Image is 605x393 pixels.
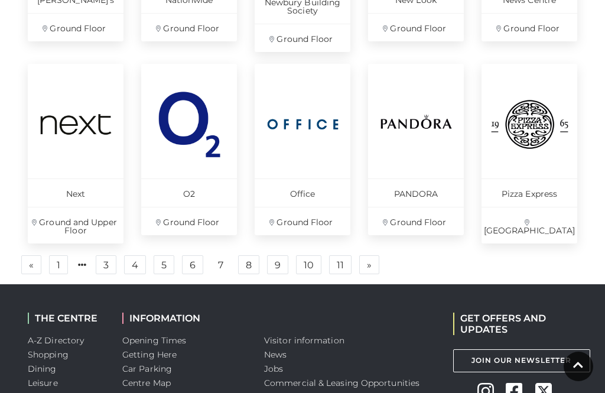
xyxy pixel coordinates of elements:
[28,335,84,346] a: A-Z Directory
[482,13,577,41] p: Ground Floor
[453,313,577,335] h2: GET OFFERS AND UPDATES
[368,64,464,235] a: PANDORA Ground Floor
[264,335,344,346] a: Visitor information
[368,207,464,235] p: Ground Floor
[238,255,259,274] a: 8
[122,335,186,346] a: Opening Times
[264,363,283,374] a: Jobs
[329,255,352,274] a: 11
[255,178,350,207] p: Office
[296,255,321,274] a: 10
[211,256,230,275] a: 7
[28,178,123,207] p: Next
[255,64,350,235] a: Office Ground Floor
[122,313,246,324] h2: INFORMATION
[21,255,41,274] a: Previous
[482,207,577,243] p: [GEOGRAPHIC_DATA]
[482,178,577,207] p: Pizza Express
[255,24,350,52] p: Ground Floor
[267,255,288,274] a: 9
[28,349,69,360] a: Shopping
[264,349,287,360] a: News
[49,255,68,274] a: 1
[96,255,116,274] a: 3
[482,64,577,243] a: Pizza Express [GEOGRAPHIC_DATA]
[28,378,58,388] a: Leisure
[124,255,146,274] a: 4
[28,13,123,41] p: Ground Floor
[28,64,123,243] a: Next Ground and Upper Floor
[182,255,203,274] a: 6
[28,313,105,324] h2: THE CENTRE
[141,178,237,207] p: O2
[28,207,123,243] p: Ground and Upper Floor
[453,349,590,372] a: Join Our Newsletter
[359,255,379,274] a: Next
[367,261,372,269] span: »
[141,64,237,235] a: O2 Ground Floor
[255,207,350,235] p: Ground Floor
[29,261,34,269] span: «
[122,349,177,360] a: Getting Here
[122,378,171,388] a: Centre Map
[154,255,174,274] a: 5
[264,378,419,388] a: Commercial & Leasing Opportunities
[141,13,237,41] p: Ground Floor
[368,178,464,207] p: PANDORA
[141,207,237,235] p: Ground Floor
[368,13,464,41] p: Ground Floor
[28,363,57,374] a: Dining
[122,363,172,374] a: Car Parking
